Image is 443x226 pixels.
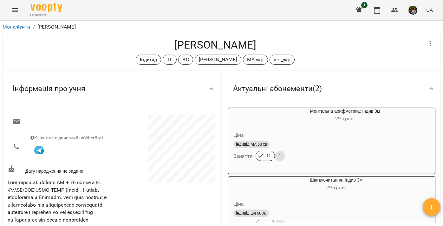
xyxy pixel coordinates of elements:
button: UA [424,4,435,16]
p: [PERSON_NAME] [199,56,237,63]
span: Інформація про учня [13,84,85,94]
div: Ментальна арифметика: Індив 3м [259,108,432,123]
span: 29 трав - [335,116,355,122]
span: 29 трав - [326,184,346,190]
h4: [PERSON_NAME] [8,38,423,51]
h6: Ціна [233,200,244,209]
div: Індивід [136,55,161,65]
div: ВС [178,55,193,65]
span: Актуальні абонементи ( 2 ) [233,84,322,94]
p: МА укр [247,56,264,63]
h6: Ціна [233,131,244,140]
p: [PERSON_NAME] [37,23,76,31]
span: індивід шч 60 хв [233,210,269,216]
div: Дату народження не задано [6,164,111,176]
span: UA [426,7,433,13]
div: [PERSON_NAME] [195,55,241,65]
button: Клієнт підписаний на VooptyBot [30,141,48,158]
nav: breadcrumb [3,23,440,31]
a: Мої клієнти [3,24,30,30]
p: шч_укр [274,56,291,63]
span: 1 [361,2,368,8]
div: Швидкочитання: Індив 3м [228,177,259,192]
button: Ментальна арифметика: Індив 3м29 трав- Цінаіндивід МА 60 хвЗаняття111 [228,108,432,169]
div: Актуальні абонементи(2) [223,72,441,105]
span: індивід МА 60 хв [233,142,270,147]
li: / [33,23,35,31]
div: МА укр [243,55,268,65]
h6: Заняття [233,152,253,161]
div: Швидкочитання: Індив 3м [259,177,414,192]
span: For Business [30,13,62,17]
img: Voopty Logo [30,3,62,12]
span: 11 [263,153,275,159]
img: Telegram [34,146,44,155]
span: 1 [275,153,285,159]
button: Menu [8,3,23,18]
p: Індивід [140,56,157,63]
div: шч_укр [270,55,295,65]
p: ТГ [167,56,173,63]
span: Клієнт не підписаний на ViberBot! [30,135,103,140]
div: ТГ [163,55,177,65]
div: Інформація про учня [3,72,220,105]
p: ВС [182,56,189,63]
img: b75e9dd987c236d6cf194ef640b45b7d.jpg [408,6,417,15]
div: Ментальна арифметика: Індив 3м [228,108,259,123]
